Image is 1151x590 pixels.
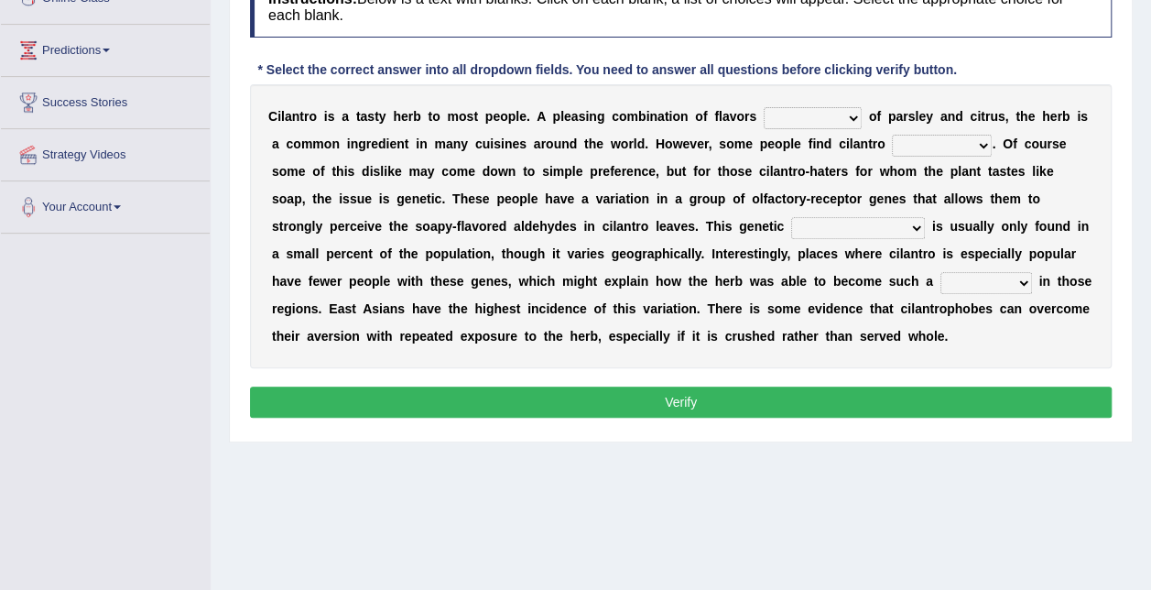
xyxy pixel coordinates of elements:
a: Your Account [1,181,210,227]
b: y [379,109,386,124]
b: r [744,109,749,124]
b: e [767,137,775,151]
b: h [889,164,897,179]
b: e [936,164,943,179]
b: o [449,164,457,179]
b: a [992,164,999,179]
b: e [1047,164,1054,179]
b: s [908,109,916,124]
b: u [483,137,491,151]
b: o [490,164,498,179]
b: y [461,137,468,151]
b: b [413,109,421,124]
b: l [1032,164,1036,179]
b: l [572,164,576,179]
b: a [287,191,294,206]
b: m [287,164,298,179]
b: r [705,164,710,179]
b: o [621,137,629,151]
b: f [855,164,860,179]
b: g [358,137,366,151]
b: u [357,191,365,206]
b: e [1050,109,1058,124]
b: s [1052,137,1059,151]
b: e [395,164,402,179]
b: o [293,137,301,151]
b: n [634,164,642,179]
b: t [682,164,687,179]
button: Verify [250,387,1112,418]
b: p [590,164,598,179]
b: s [1080,109,1088,124]
b: a [961,164,969,179]
b: a [853,137,861,151]
b: d [362,164,370,179]
b: o [459,109,467,124]
b: t [868,137,873,151]
b: a [272,137,279,151]
b: u [1039,137,1048,151]
b: o [324,137,332,151]
b: o [432,109,440,124]
b: s [342,191,350,206]
b: e [371,137,378,151]
b: l [281,109,285,124]
b: c [1024,137,1031,151]
b: r [1047,137,1051,151]
b: l [915,109,918,124]
b: i [277,109,281,124]
b: p [782,137,790,151]
b: r [540,137,545,151]
b: c [612,109,619,124]
b: o [665,137,673,151]
b: i [668,109,672,124]
b: t [976,164,981,179]
b: n [331,137,340,151]
b: u [674,164,682,179]
b: e [697,137,704,151]
b: e [1059,137,1067,151]
b: h [317,191,325,206]
b: n [947,109,955,124]
b: . [992,137,995,151]
b: y [428,164,435,179]
b: e [1027,109,1035,124]
b: g [597,109,605,124]
b: o [726,137,734,151]
b: n [589,109,597,124]
b: r [408,109,413,124]
b: n [412,191,420,206]
b: e [648,164,656,179]
b: i [324,109,328,124]
b: e [401,109,408,124]
b: o [279,191,288,206]
b: l [769,164,773,179]
b: r [628,137,633,151]
b: f [808,137,812,151]
b: s [383,191,390,206]
b: u [553,137,561,151]
b: t [924,164,928,179]
b: s [494,137,501,151]
b: H [656,137,665,151]
b: o [698,164,706,179]
b: a [818,164,825,179]
b: i [977,109,981,124]
b: e [389,137,396,151]
b: m [905,164,916,179]
b: a [420,164,428,179]
b: a [940,109,948,124]
b: l [719,109,722,124]
b: o [672,109,680,124]
b: n [292,109,300,124]
b: o [527,164,536,179]
b: n [680,109,689,124]
b: a [342,109,349,124]
b: l [560,109,564,124]
b: - [805,164,809,179]
b: t [331,164,336,179]
b: o [730,164,738,179]
b: n [508,164,516,179]
b: , [708,137,711,151]
b: o [279,164,288,179]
